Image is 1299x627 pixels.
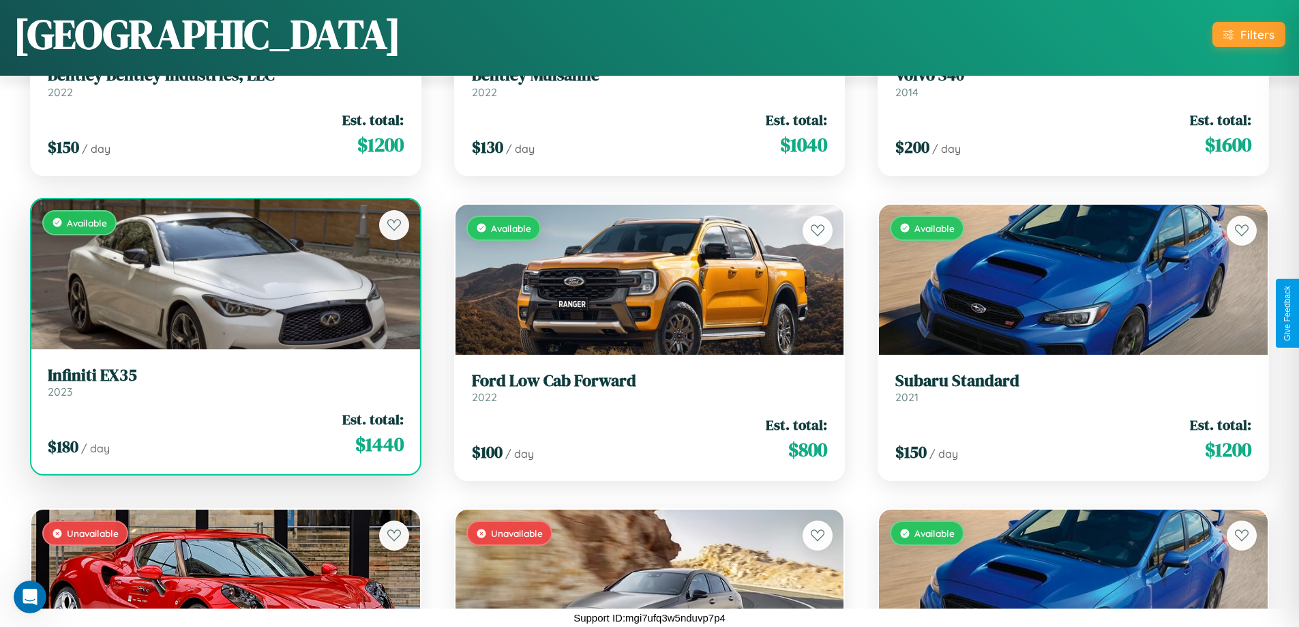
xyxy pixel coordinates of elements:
[505,447,534,461] span: / day
[48,136,79,158] span: $ 150
[472,390,497,404] span: 2022
[1205,436,1251,463] span: $ 1200
[895,371,1251,391] h3: Subaru Standard
[48,366,404,399] a: Infiniti EX352023
[472,371,828,391] h3: Ford Low Cab Forward
[48,65,404,99] a: Bentley Bentley Industries, LLC2022
[81,441,110,455] span: / day
[1240,27,1274,42] div: Filters
[914,222,955,234] span: Available
[48,435,78,458] span: $ 180
[472,441,503,463] span: $ 100
[895,441,927,463] span: $ 150
[67,217,107,229] span: Available
[48,366,404,385] h3: Infiniti EX35
[472,136,503,158] span: $ 130
[1212,22,1285,47] button: Filters
[48,65,404,85] h3: Bentley Bentley Industries, LLC
[357,131,404,158] span: $ 1200
[342,110,404,130] span: Est. total:
[573,609,726,627] p: Support ID: mgi7ufq3w5nduvp7p4
[82,142,110,156] span: / day
[14,6,401,62] h1: [GEOGRAPHIC_DATA]
[67,527,119,539] span: Unavailable
[1205,131,1251,158] span: $ 1600
[48,85,73,99] span: 2022
[895,65,1251,99] a: Volvo S402014
[766,110,827,130] span: Est. total:
[766,415,827,435] span: Est. total:
[491,222,531,234] span: Available
[506,142,535,156] span: / day
[472,371,828,405] a: Ford Low Cab Forward2022
[788,436,827,463] span: $ 800
[472,65,828,99] a: Bentley Mulsanne2022
[342,409,404,429] span: Est. total:
[932,142,961,156] span: / day
[929,447,958,461] span: / day
[472,65,828,85] h3: Bentley Mulsanne
[780,131,827,158] span: $ 1040
[914,527,955,539] span: Available
[895,371,1251,405] a: Subaru Standard2021
[895,85,919,99] span: 2014
[14,581,46,613] iframe: Intercom live chat
[491,527,543,539] span: Unavailable
[895,390,919,404] span: 2021
[1283,286,1292,341] div: Give Feedback
[1190,110,1251,130] span: Est. total:
[472,85,497,99] span: 2022
[895,136,929,158] span: $ 200
[48,385,72,398] span: 2023
[355,431,404,458] span: $ 1440
[1190,415,1251,435] span: Est. total:
[895,65,1251,85] h3: Volvo S40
